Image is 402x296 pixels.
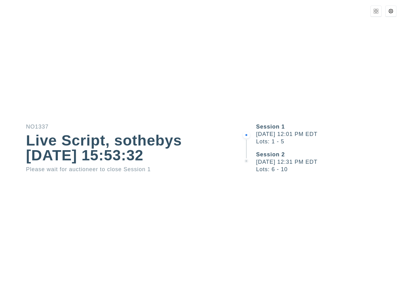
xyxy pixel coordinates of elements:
div: Lots: 1 - 5 [256,139,402,144]
div: NO1337 [26,124,215,129]
div: [DATE] 12:01 PM EDT [256,131,402,137]
div: Session 1 [256,124,402,129]
div: [DATE] 12:31 PM EDT [256,159,402,165]
div: Lots: 6 - 10 [256,167,402,172]
div: Live Script, sothebys [DATE] 15:53:32 [26,133,215,163]
div: Please wait for auctioneer to close Session 1 [26,167,215,172]
div: Session 2 [256,152,402,157]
